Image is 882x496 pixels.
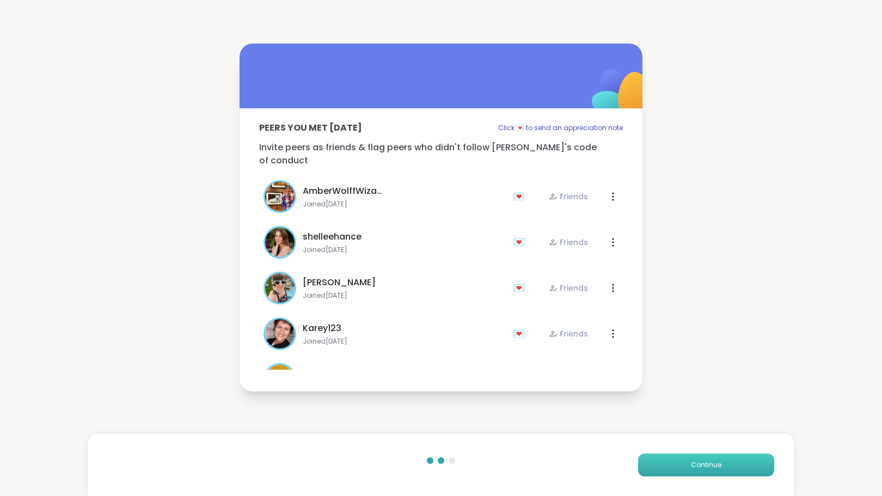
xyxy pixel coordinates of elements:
img: Karey123 [265,319,295,348]
p: Invite peers as friends & flag peers who didn't follow [PERSON_NAME]'s code of conduct [259,141,623,167]
img: Adrienne_QueenOfTheDawn [265,273,295,303]
img: shelleehance [265,228,295,257]
span: Joined [DATE] [303,200,506,209]
div: 💌 [513,188,529,205]
span: Linda22 [303,368,337,381]
span: L [277,368,283,391]
span: shelleehance [303,230,362,243]
div: Friends [549,237,588,248]
div: 💌 [513,279,529,297]
p: Peers you met [DATE] [259,121,362,134]
div: 💌 [513,234,529,251]
div: 💌 [513,325,529,342]
span: Karey123 [303,322,341,335]
span: Continue [691,460,721,470]
img: ShareWell Logomark [566,41,675,149]
span: [PERSON_NAME] [303,276,376,289]
span: AmberWolffWizard [303,185,384,198]
button: Continue [638,454,774,476]
p: Click 💌 to send an appreciation note [498,121,623,134]
span: Joined [DATE] [303,291,506,300]
span: Joined [DATE] [303,337,506,346]
div: Friends [549,283,588,293]
span: Joined [DATE] [303,246,506,254]
div: Friends [549,328,588,339]
div: Friends [549,191,588,202]
img: AmberWolffWizard [265,182,295,211]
